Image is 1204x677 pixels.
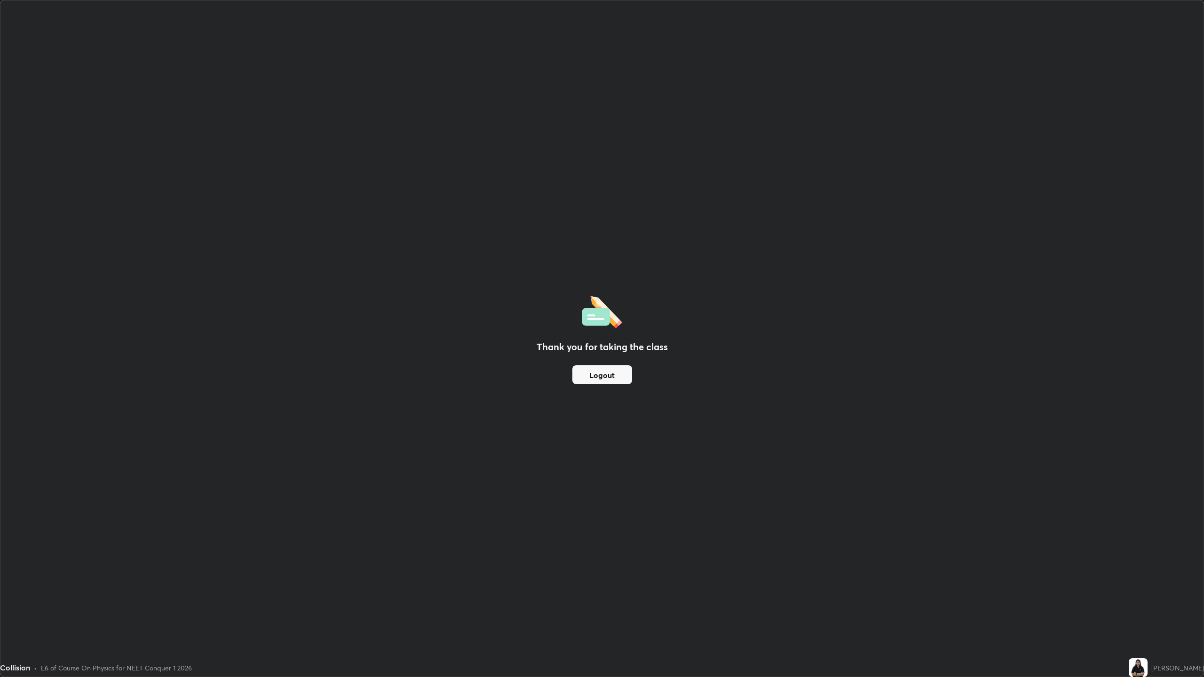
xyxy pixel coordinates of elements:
[582,293,622,329] img: offlineFeedback.1438e8b3.svg
[41,663,192,673] div: L6 of Course On Physics for NEET Conquer 1 2026
[1129,658,1148,677] img: c71b2e6558464ecf92f35396268863d7.jpg
[537,340,668,354] h2: Thank you for taking the class
[572,365,632,384] button: Logout
[1151,663,1204,673] div: [PERSON_NAME]
[34,663,37,673] div: •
